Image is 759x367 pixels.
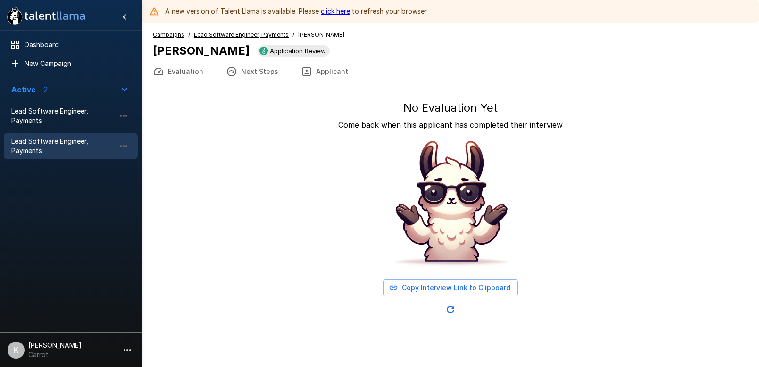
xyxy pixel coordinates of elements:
[258,45,330,57] div: View profile in Greenhouse
[142,58,215,85] button: Evaluation
[321,7,350,15] a: click here
[194,31,289,38] u: Lead Software Engineer, Payments
[383,279,518,297] button: Copy Interview Link to Clipboard
[259,47,268,55] img: greenhouse_logo.jpeg
[153,31,184,38] u: Campaigns
[338,119,563,130] p: Come back when this applicant has completed their interview
[292,30,294,40] span: /
[298,30,344,40] span: [PERSON_NAME]
[153,44,250,57] b: [PERSON_NAME]
[215,58,290,85] button: Next Steps
[165,3,427,20] div: A new version of Talent Llama is available. Please to refresh your browser
[266,47,330,55] span: Application Review
[188,30,190,40] span: /
[380,134,521,276] img: Animated document
[403,100,498,115] h5: No Evaluation Yet
[441,300,460,319] button: Updated Today - 10:06 AM
[290,58,359,85] button: Applicant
